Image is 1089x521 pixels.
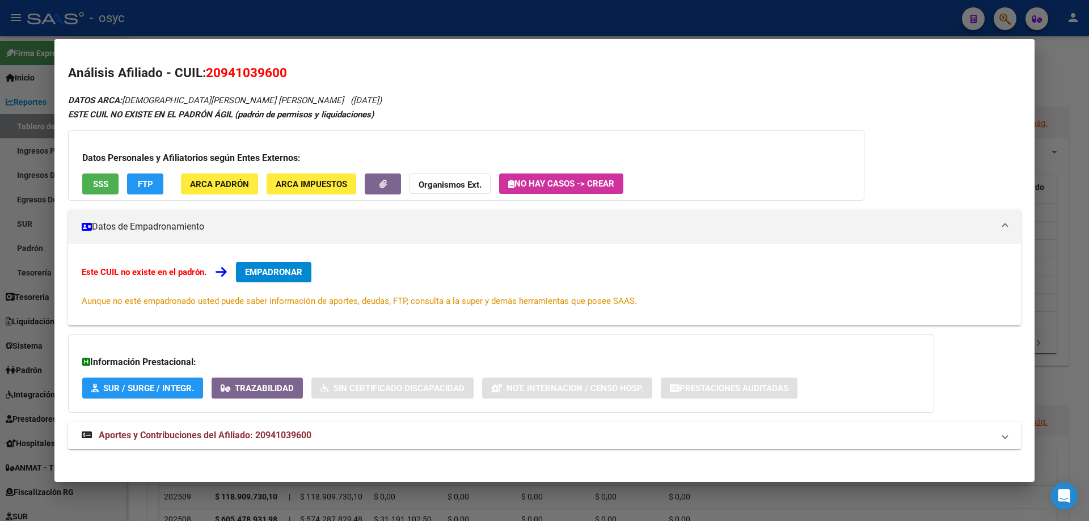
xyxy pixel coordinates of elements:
[82,296,637,306] span: Aunque no esté empadronado usted puede saber información de aportes, deudas, FTP, consulta a la s...
[276,179,347,189] span: ARCA Impuestos
[482,378,652,399] button: Not. Internacion / Censo Hosp.
[311,378,474,399] button: Sin Certificado Discapacidad
[68,63,1021,83] h2: Análisis Afiliado - CUIL:
[235,383,294,393] span: Trazabilidad
[419,180,482,190] strong: Organismos Ext.
[212,378,303,399] button: Trazabilidad
[82,220,994,234] mat-panel-title: Datos de Empadronamiento
[508,179,614,189] span: No hay casos -> Crear
[99,430,311,440] span: Aportes y Contribuciones del Afiliado: 20941039600
[506,383,643,393] span: Not. Internacion / Censo Hosp.
[82,355,920,369] h3: Información Prestacional:
[190,179,249,189] span: ARCA Padrón
[103,383,194,393] span: SUR / SURGE / INTEGR.
[267,173,356,194] button: ARCA Impuestos
[93,179,108,189] span: SSS
[82,173,119,194] button: SSS
[68,422,1021,449] mat-expansion-panel-header: Aportes y Contribuciones del Afiliado: 20941039600
[236,262,311,282] button: EMPADRONAR
[245,267,302,277] span: EMPADRONAR
[68,95,122,105] strong: DATOS ARCA:
[679,383,788,393] span: Prestaciones Auditadas
[499,173,623,194] button: No hay casos -> Crear
[82,151,850,165] h3: Datos Personales y Afiliatorios según Entes Externos:
[82,267,206,277] strong: Este CUIL no existe en el padrón.
[82,378,203,399] button: SUR / SURGE / INTEGR.
[1050,482,1078,510] div: Open Intercom Messenger
[351,95,382,105] span: ([DATE])
[68,109,374,120] strong: ESTE CUIL NO EXISTE EN EL PADRÓN ÁGIL (padrón de permisos y liquidaciones)
[181,173,258,194] button: ARCA Padrón
[206,65,287,80] span: 20941039600
[661,378,797,399] button: Prestaciones Auditadas
[127,173,163,194] button: FTP
[68,244,1021,325] div: Datos de Empadronamiento
[334,383,465,393] span: Sin Certificado Discapacidad
[68,95,344,105] span: [DEMOGRAPHIC_DATA][PERSON_NAME] [PERSON_NAME]
[410,173,491,194] button: Organismos Ext.
[68,210,1021,244] mat-expansion-panel-header: Datos de Empadronamiento
[138,179,153,189] span: FTP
